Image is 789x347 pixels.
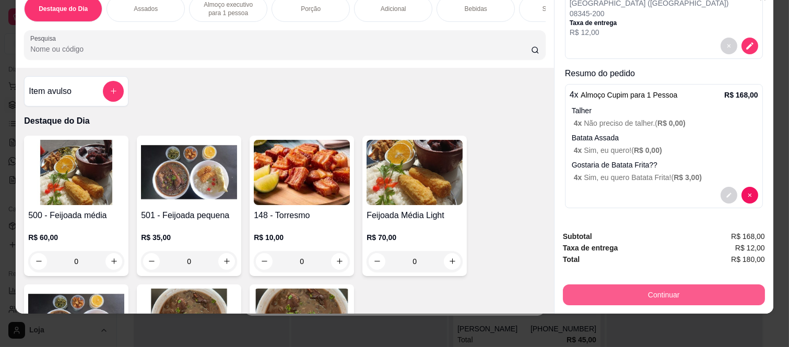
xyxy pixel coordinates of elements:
[254,232,350,243] p: R$ 10,00
[570,89,678,101] p: 4 x
[563,232,592,241] strong: Subtotal
[741,38,758,54] button: decrease-product-quantity
[581,91,677,99] span: Almoço Cupim para 1 Pessoa
[570,8,758,19] p: 08345-200
[674,173,702,182] span: R$ 3,00 )
[141,209,237,222] h4: 501 - Feijoada pequena
[28,232,124,243] p: R$ 60,00
[28,209,124,222] h4: 500 - Feijoada média
[741,187,758,204] button: decrease-product-quantity
[24,115,546,127] p: Destaque do Dia
[367,209,463,222] h4: Feijoada Média Light
[731,231,765,242] span: R$ 168,00
[331,253,348,270] button: increase-product-quantity
[30,44,531,54] input: Pesquisa
[574,119,584,127] span: 4 x
[134,5,158,13] p: Assados
[731,254,765,265] span: R$ 180,00
[28,140,124,205] img: product-image
[254,140,350,205] img: product-image
[572,105,758,116] p: Talher
[103,81,124,102] button: add-separate-item
[39,5,88,13] p: Destaque do Dia
[381,5,406,13] p: Adicional
[657,119,686,127] span: R$ 0,00 )
[572,133,758,143] p: Batata Assada
[570,19,758,27] p: Taxa de entrega
[574,172,758,183] p: Sim, eu quero Batata Frita! (
[563,284,765,305] button: Continuar
[574,145,758,155] p: Sim, eu quero! (
[565,67,763,80] p: Resumo do pedido
[30,34,60,43] label: Pesquisa
[367,140,463,205] img: product-image
[574,146,584,154] span: 4 x
[444,253,461,270] button: increase-product-quantity
[301,5,321,13] p: Porção
[563,255,580,264] strong: Total
[735,242,765,254] span: R$ 12,00
[570,27,758,38] p: R$ 12,00
[634,146,662,154] span: R$ 0,00 )
[721,187,737,204] button: decrease-product-quantity
[29,85,72,98] h4: Item avulso
[141,140,237,205] img: product-image
[574,118,758,128] p: Não preciso de talher. (
[721,38,737,54] button: decrease-product-quantity
[256,253,273,270] button: decrease-product-quantity
[724,90,758,100] p: R$ 168,00
[254,209,350,222] h4: 148 - Torresmo
[465,5,487,13] p: Bebidas
[572,160,758,170] p: Gostaria de Batata Frita??
[198,1,258,17] p: Almoço executivo para 1 pessoa
[574,173,584,182] span: 4 x
[369,253,385,270] button: decrease-product-quantity
[563,244,618,252] strong: Taxa de entrega
[367,232,463,243] p: R$ 70,00
[543,5,574,13] p: Sobremesa
[141,232,237,243] p: R$ 35,00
